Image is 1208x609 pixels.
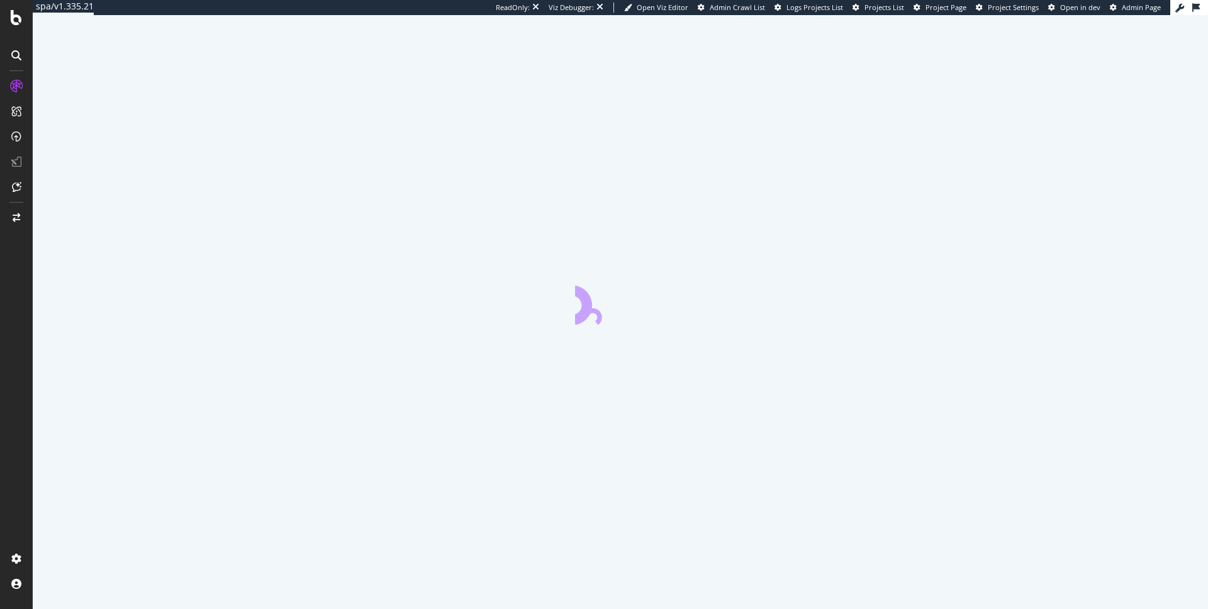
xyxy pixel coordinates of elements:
span: Project Page [926,3,966,12]
span: Logs Projects List [786,3,843,12]
div: animation [575,279,666,325]
span: Projects List [864,3,904,12]
span: Open in dev [1060,3,1100,12]
a: Open in dev [1048,3,1100,13]
div: ReadOnly: [496,3,530,13]
a: Projects List [853,3,904,13]
a: Project Settings [976,3,1039,13]
a: Project Page [914,3,966,13]
span: Project Settings [988,3,1039,12]
a: Logs Projects List [775,3,843,13]
span: Admin Page [1122,3,1161,12]
span: Admin Crawl List [710,3,765,12]
a: Admin Crawl List [698,3,765,13]
span: Open Viz Editor [637,3,688,12]
a: Admin Page [1110,3,1161,13]
div: Viz Debugger: [549,3,594,13]
a: Open Viz Editor [624,3,688,13]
